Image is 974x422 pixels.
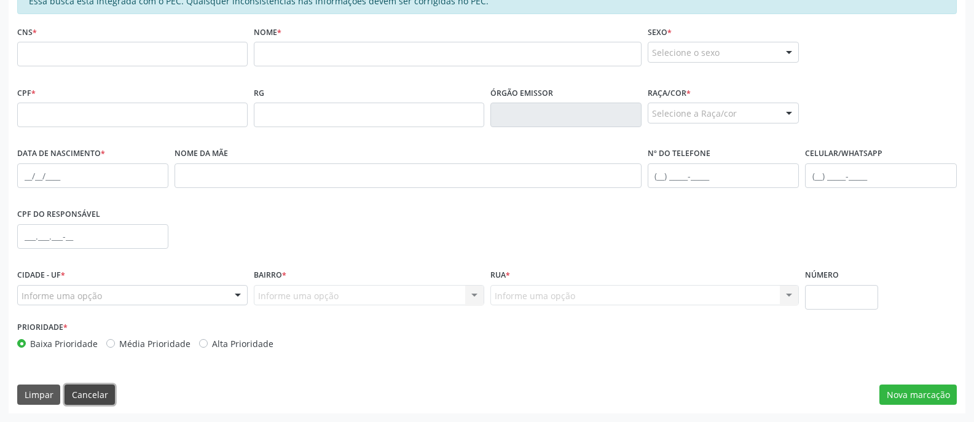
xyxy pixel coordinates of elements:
label: Celular/WhatsApp [805,144,882,163]
span: Selecione a Raça/cor [652,107,737,120]
input: (__) _____-_____ [805,163,956,188]
label: Nº do Telefone [648,144,710,163]
input: (__) _____-_____ [648,163,799,188]
label: Nome [254,23,281,42]
input: __/__/____ [17,163,168,188]
label: Rua [490,266,510,285]
label: Sexo [648,23,672,42]
label: RG [254,84,264,103]
label: Alta Prioridade [212,337,273,350]
input: ___.___.___-__ [17,224,168,249]
label: Média Prioridade [119,337,190,350]
label: Prioridade [17,318,68,337]
label: Cidade - UF [17,266,65,285]
span: Informe uma opção [22,289,102,302]
label: CPF [17,84,36,103]
label: Baixa Prioridade [30,337,98,350]
span: Selecione o sexo [652,46,720,59]
label: Nome da mãe [175,144,228,163]
button: Limpar [17,385,60,405]
label: Órgão emissor [490,84,553,103]
label: Número [805,266,839,285]
label: Data de nascimento [17,144,105,163]
label: CNS [17,23,37,42]
button: Cancelar [65,385,115,405]
label: CPF do responsável [17,205,100,224]
label: Bairro [254,266,286,285]
label: Raça/cor [648,84,691,103]
button: Nova marcação [879,385,957,405]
